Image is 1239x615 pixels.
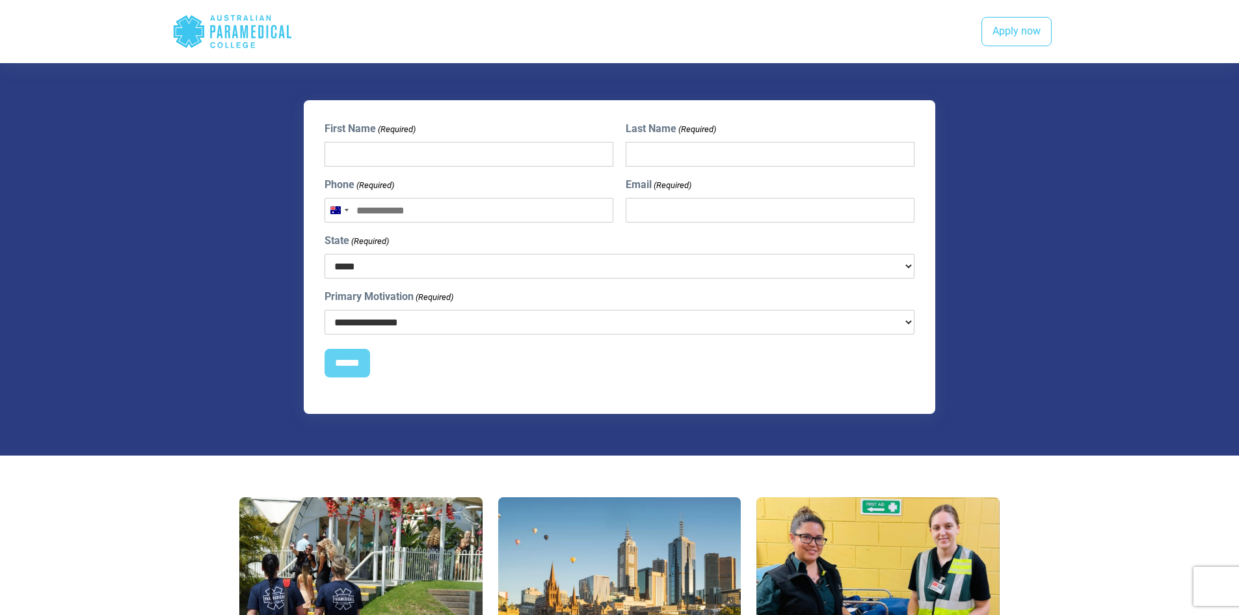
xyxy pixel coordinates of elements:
[325,121,416,137] label: First Name
[325,289,453,305] label: Primary Motivation
[377,123,416,136] span: (Required)
[325,198,353,222] button: Selected country
[626,177,691,193] label: Email
[351,235,390,248] span: (Required)
[626,121,716,137] label: Last Name
[356,179,395,192] span: (Required)
[981,17,1052,47] a: Apply now
[415,291,454,304] span: (Required)
[172,10,293,53] div: Australian Paramedical College
[325,233,389,249] label: State
[652,179,691,192] span: (Required)
[677,123,716,136] span: (Required)
[325,177,394,193] label: Phone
